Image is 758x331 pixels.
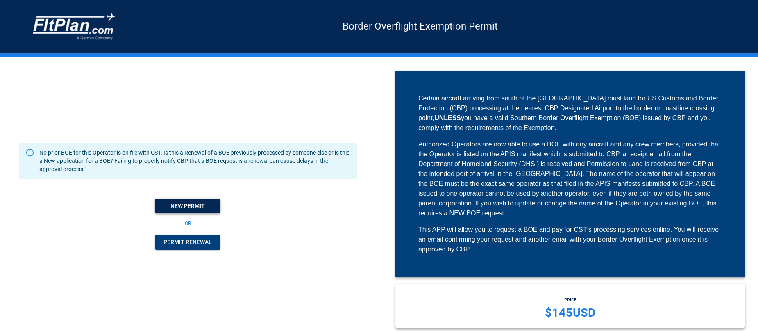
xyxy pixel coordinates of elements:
[185,221,191,226] span: OR
[418,225,722,254] div: This APP will allow you to request a BOE and pay for CST’s processing services online. You will r...
[545,304,596,322] p: $ 145 USD
[418,139,722,218] div: Authorized Operators are now able to use a BOE with any aircraft and any crew members, provided t...
[115,26,725,27] h5: Border Overflight Exemption Permit
[39,145,350,176] div: No prior BOE for this Operator is on file with CST. Is this a Renewal of a BOE previously process...
[434,114,461,121] strong: UNLESS
[545,297,596,304] p: PRICE
[33,13,115,40] img: COMPANY LOGO
[155,199,220,214] button: New Permit
[418,94,722,133] div: Certain aircraft arriving from south of the [GEOGRAPHIC_DATA] must land for US Customs and Border...
[155,235,220,250] button: Permit Renewal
